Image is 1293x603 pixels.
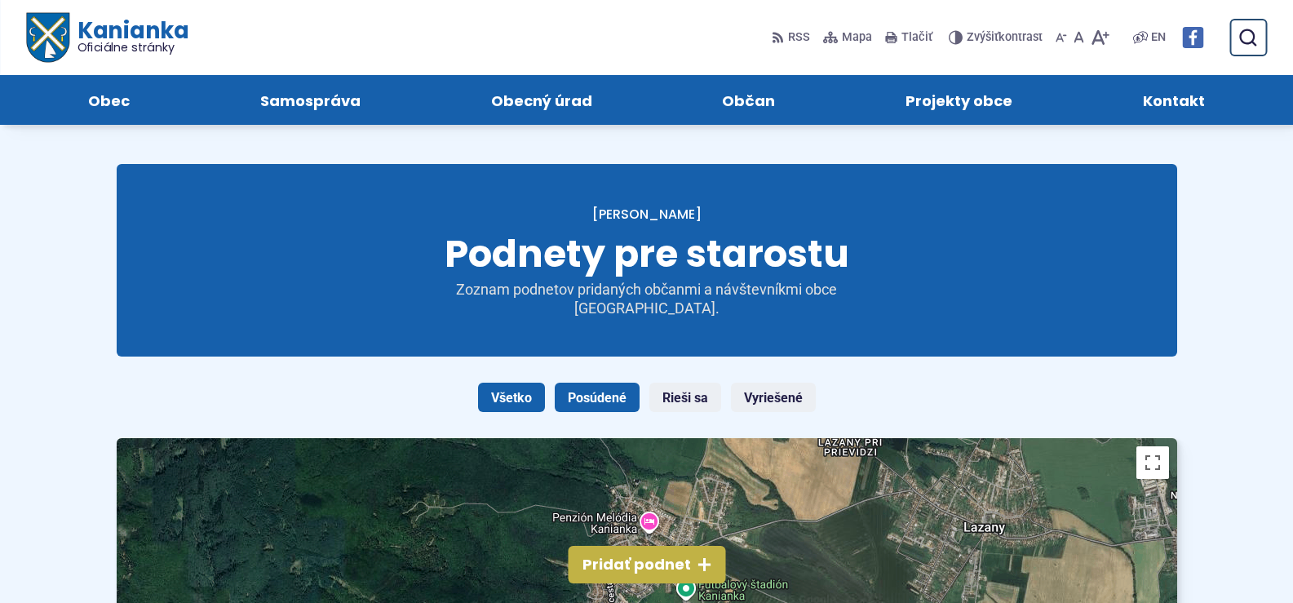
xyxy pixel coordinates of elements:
a: Projekty obce [857,75,1061,125]
span: EN [1151,28,1166,47]
span: Zvýšiť [967,30,999,44]
span: Podnety pre starostu [445,228,849,280]
a: Všetko [478,383,545,412]
a: Posúdené [555,383,640,412]
span: Mapa [842,28,872,47]
img: Prejsť na Facebook stránku [1182,27,1203,48]
span: Oficiálne stránky [77,42,188,53]
span: Občan [722,75,775,125]
button: Zväčšiť veľkosť písma [1087,20,1113,55]
a: EN [1148,28,1169,47]
button: Tlačiť [882,20,936,55]
a: Občan [674,75,825,125]
a: Obecný úrad [442,75,641,125]
span: Kanianka [69,20,188,54]
span: Samospráva [260,75,361,125]
span: Tlačiť [901,31,932,45]
span: RSS [788,28,810,47]
a: RSS [772,20,813,55]
span: Obecný úrad [491,75,592,125]
a: [PERSON_NAME] [592,205,702,224]
button: Nastaviť pôvodnú veľkosť písma [1070,20,1087,55]
button: Pridať podnet [568,546,725,583]
a: Mapa [820,20,875,55]
button: Prepnúť zobrazenie na celú obrazovku [1136,446,1169,479]
span: Pridať podnet [582,556,691,574]
span: Obec [88,75,130,125]
a: Kontakt [1094,75,1254,125]
img: Prejsť na domovskú stránku [26,13,69,63]
p: Zoznam podnetov pridaných občanmi a návštevníkmi obce [GEOGRAPHIC_DATA]. [451,281,843,317]
a: Obec [39,75,179,125]
span: kontrast [967,31,1043,45]
button: Zvýšiťkontrast [949,20,1046,55]
button: Zmenšiť veľkosť písma [1052,20,1070,55]
span: Projekty obce [906,75,1012,125]
a: Logo Kanianka, prejsť na domovskú stránku. [26,13,188,63]
a: Vyriešené [731,383,816,412]
span: Kontakt [1143,75,1205,125]
a: Rieši sa [649,383,721,412]
a: Samospráva [211,75,410,125]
